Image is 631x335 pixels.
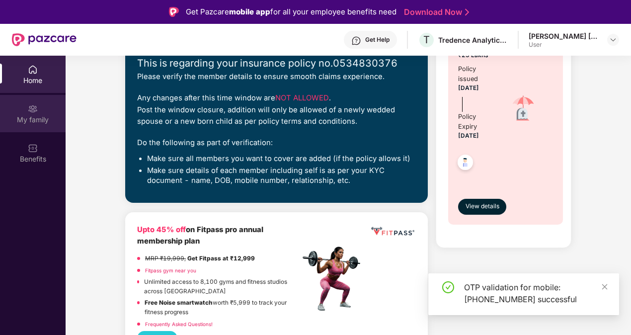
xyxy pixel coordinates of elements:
img: fppp.png [370,224,416,239]
p: worth ₹5,999 to track your fitness progress [145,298,300,317]
li: Make sure all members you want to cover are added (if the policy allows it) [147,154,416,164]
img: svg+xml;base64,PHN2ZyB3aWR0aD0iMjAiIGhlaWdodD0iMjAiIHZpZXdCb3g9IjAgMCAyMCAyMCIgZmlsbD0ibm9uZSIgeG... [28,104,38,114]
div: Get Help [365,36,390,44]
a: Download Now [404,7,466,17]
img: Stroke [465,7,469,17]
div: OTP validation for mobile: [PHONE_NUMBER] successful [464,281,607,305]
a: Frequently Asked Questions! [145,321,213,327]
div: Please verify the member details to ensure smooth claims experience. [137,71,416,83]
strong: Free Noise smartwatch [145,299,213,306]
img: svg+xml;base64,PHN2ZyBpZD0iQmVuZWZpdHMiIHhtbG5zPSJodHRwOi8vd3d3LnczLm9yZy8yMDAwL3N2ZyIgd2lkdGg9Ij... [28,143,38,153]
span: View details [466,202,499,211]
div: Policy Expiry [458,112,493,132]
div: This is regarding your insurance policy no. 0534830376 [137,56,416,71]
div: Do the following as part of verification: [137,137,416,149]
b: on Fitpass pro annual membership plan [137,225,263,246]
div: Tredence Analytics Solutions Private Limited [438,35,508,45]
img: svg+xml;base64,PHN2ZyB4bWxucz0iaHR0cDovL3d3dy53My5vcmcvMjAwMC9zdmciIHdpZHRoPSI0OC45NDMiIGhlaWdodD... [453,152,477,176]
li: Make sure details of each member including self is as per your KYC document - name, DOB, mobile n... [147,166,416,185]
div: Any changes after this time window are . Post the window closure, addition will only be allowed o... [137,92,416,127]
span: [DATE] [458,84,479,91]
span: T [423,34,430,46]
button: View details [458,199,506,215]
div: User [529,41,598,49]
img: Logo [169,7,179,17]
img: icon [506,91,541,126]
del: MRP ₹19,999, [145,255,186,262]
span: [DATE] [458,132,479,139]
a: Fitpass gym near you [145,267,196,273]
img: New Pazcare Logo [12,33,77,46]
strong: mobile app [229,7,270,16]
p: Unlimited access to 8,100 gyms and fitness studios across [GEOGRAPHIC_DATA] [144,277,300,296]
div: Get Pazcare for all your employee benefits need [186,6,396,18]
div: Policy issued [458,64,493,84]
strong: Get Fitpass at ₹12,999 [187,255,255,262]
img: fpp.png [300,244,369,314]
span: check-circle [442,281,454,293]
img: svg+xml;base64,PHN2ZyBpZD0iSG9tZSIgeG1sbnM9Imh0dHA6Ly93d3cudzMub3JnLzIwMDAvc3ZnIiB3aWR0aD0iMjAiIG... [28,65,38,75]
img: svg+xml;base64,PHN2ZyBpZD0iRHJvcGRvd24tMzJ4MzIiIHhtbG5zPSJodHRwOi8vd3d3LnczLm9yZy8yMDAwL3N2ZyIgd2... [609,36,617,44]
div: [PERSON_NAME] [PERSON_NAME] [529,31,598,41]
b: Upto 45% off [137,225,186,234]
span: close [601,283,608,290]
img: svg+xml;base64,PHN2ZyBpZD0iSGVscC0zMngzMiIgeG1sbnM9Imh0dHA6Ly93d3cudzMub3JnLzIwMDAvc3ZnIiB3aWR0aD... [351,36,361,46]
span: NOT ALLOWED [275,93,329,102]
